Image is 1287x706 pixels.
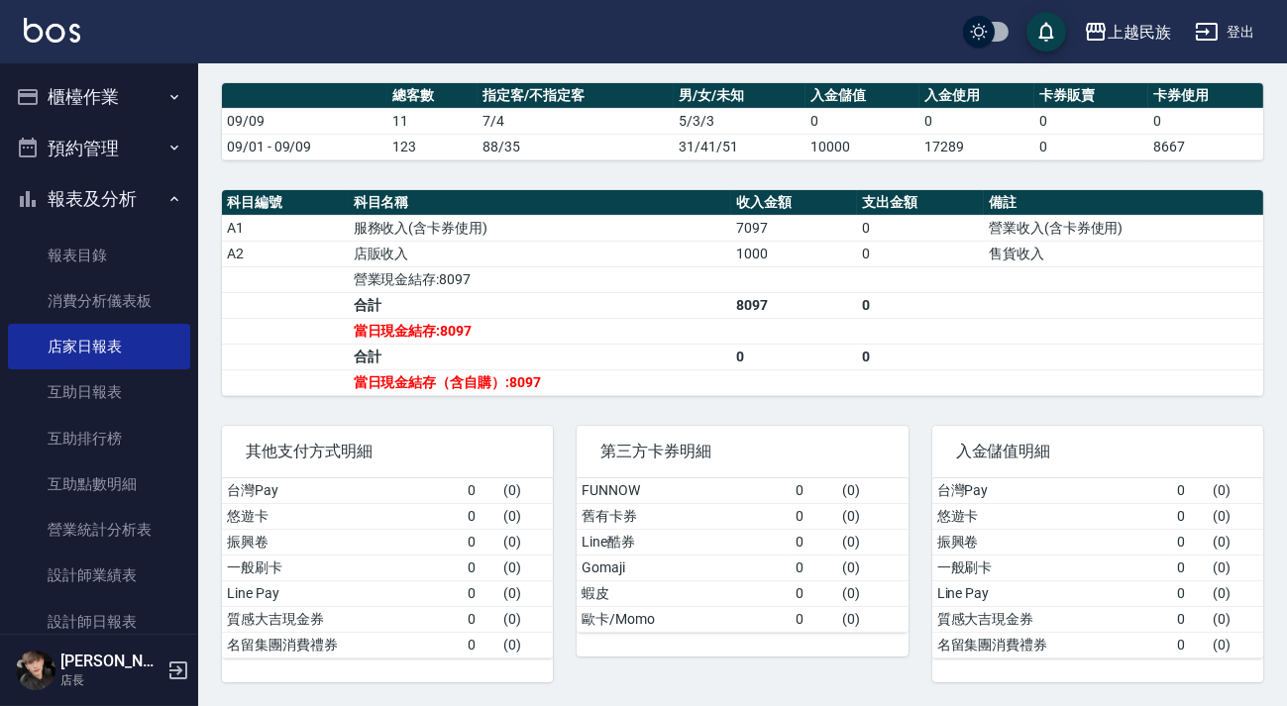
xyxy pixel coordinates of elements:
td: 0 [1148,108,1263,134]
td: 0 [791,478,836,504]
td: 0 [857,241,984,266]
th: 卡券販賣 [1034,83,1149,109]
td: 台灣Pay [222,478,463,504]
button: save [1026,12,1066,51]
td: ( 0 ) [498,580,554,606]
td: 0 [463,529,498,555]
td: 售貨收入 [984,241,1263,266]
td: ( 0 ) [498,555,554,580]
td: 5/3/3 [674,108,805,134]
td: A2 [222,241,349,266]
th: 備註 [984,190,1263,216]
td: 09/01 - 09/09 [222,134,387,159]
td: 服務收入(含卡券使用) [349,215,731,241]
td: 0 [1173,529,1209,555]
td: 振興卷 [222,529,463,555]
td: 7097 [731,215,858,241]
td: 0 [463,580,498,606]
td: 當日現金結存:8097 [349,318,731,344]
a: 報表目錄 [8,233,190,278]
td: Line酷券 [577,529,791,555]
a: 互助日報表 [8,369,190,415]
span: 其他支付方式明細 [246,442,529,461]
a: 互助點數明細 [8,461,190,507]
td: ( 0 ) [498,606,554,632]
a: 設計師日報表 [8,599,190,645]
td: 營業收入(含卡券使用) [984,215,1263,241]
td: 蝦皮 [577,580,791,606]
td: ( 0 ) [837,580,909,606]
td: 歐卡/Momo [577,606,791,632]
table: a dense table [222,83,1263,160]
td: ( 0 ) [837,478,909,504]
th: 卡券使用 [1148,83,1263,109]
th: 總客數 [387,83,478,109]
td: 0 [857,292,984,318]
td: 振興卷 [932,529,1173,555]
button: 櫃檯作業 [8,71,190,123]
td: ( 0 ) [837,606,909,632]
td: ( 0 ) [1208,478,1263,504]
td: 1000 [731,241,858,266]
a: 店家日報表 [8,324,190,369]
span: 第三方卡券明細 [600,442,884,461]
td: 7/4 [478,108,674,134]
td: ( 0 ) [1208,632,1263,657]
a: 消費分析儀表板 [8,278,190,324]
td: 0 [919,108,1034,134]
td: 店販收入 [349,241,731,266]
td: ( 0 ) [837,555,909,580]
td: 悠遊卡 [222,503,463,529]
td: ( 0 ) [1208,503,1263,529]
th: 入金使用 [919,83,1034,109]
td: ( 0 ) [1208,606,1263,632]
img: Logo [24,18,80,43]
td: 名留集團消費禮券 [932,632,1173,657]
td: 0 [1173,632,1209,657]
button: 預約管理 [8,123,190,174]
td: ( 0 ) [1208,555,1263,580]
button: 登出 [1187,14,1263,50]
th: 入金儲值 [805,83,920,109]
td: ( 0 ) [837,529,909,555]
td: 8667 [1148,134,1263,159]
td: 8097 [731,292,858,318]
td: Gomaji [577,555,791,580]
h5: [PERSON_NAME] [60,652,161,671]
td: ( 0 ) [1208,580,1263,606]
td: 0 [1034,108,1149,134]
td: 名留集團消費禮券 [222,632,463,657]
td: ( 0 ) [498,529,554,555]
td: 0 [463,478,498,504]
td: FUNNOW [577,478,791,504]
table: a dense table [222,478,553,658]
td: 0 [463,632,498,657]
td: 0 [1173,580,1209,606]
td: 台灣Pay [932,478,1173,504]
td: 0 [791,555,836,580]
td: Line Pay [222,580,463,606]
td: 當日現金結存（含自購）:8097 [349,369,731,395]
td: 0 [463,555,498,580]
th: 科目編號 [222,190,349,216]
td: 0 [463,606,498,632]
td: 合計 [349,292,731,318]
td: 0 [857,215,984,241]
td: 0 [791,606,836,632]
td: 0 [731,344,858,369]
td: 11 [387,108,478,134]
table: a dense table [577,478,908,633]
td: 17289 [919,134,1034,159]
td: A1 [222,215,349,241]
td: 10000 [805,134,920,159]
p: 店長 [60,671,161,689]
td: ( 0 ) [1208,529,1263,555]
td: Line Pay [932,580,1173,606]
td: 0 [805,108,920,134]
td: 123 [387,134,478,159]
a: 互助排行榜 [8,416,190,461]
td: 0 [857,344,984,369]
td: 0 [463,503,498,529]
td: ( 0 ) [837,503,909,529]
td: 0 [791,529,836,555]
